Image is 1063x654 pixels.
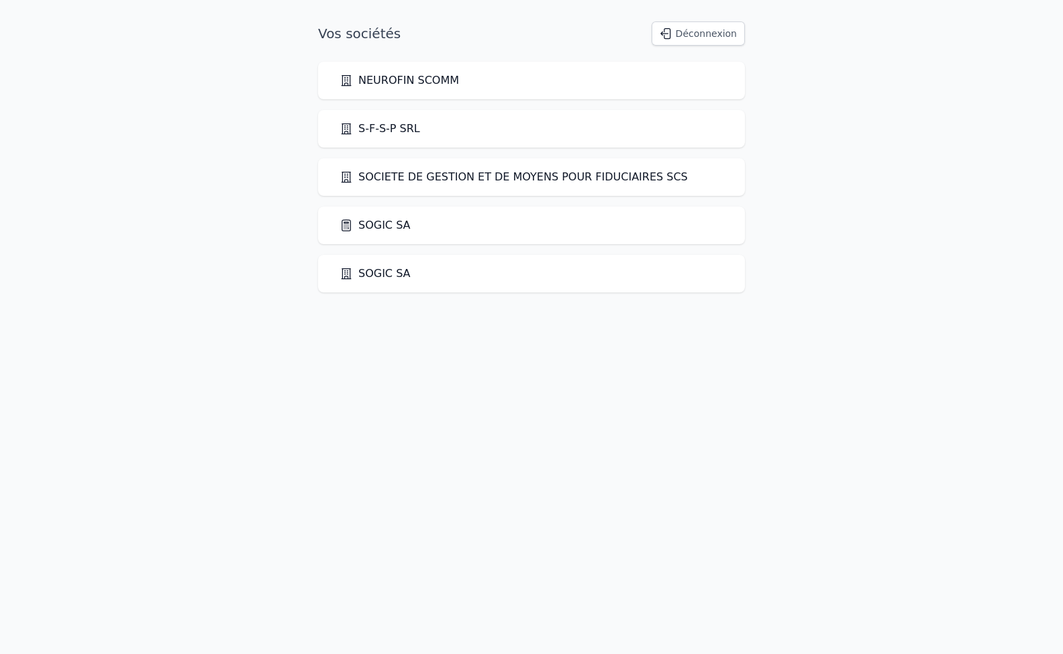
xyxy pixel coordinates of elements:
[340,266,411,282] a: SOGIC SA
[340,72,459,89] a: NEUROFIN SCOMM
[340,169,688,185] a: SOCIETE DE GESTION ET DE MOYENS POUR FIDUCIAIRES SCS
[340,121,420,137] a: S-F-S-P SRL
[318,24,401,43] h1: Vos sociétés
[340,217,411,233] a: SOGIC SA
[652,21,745,46] button: Déconnexion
